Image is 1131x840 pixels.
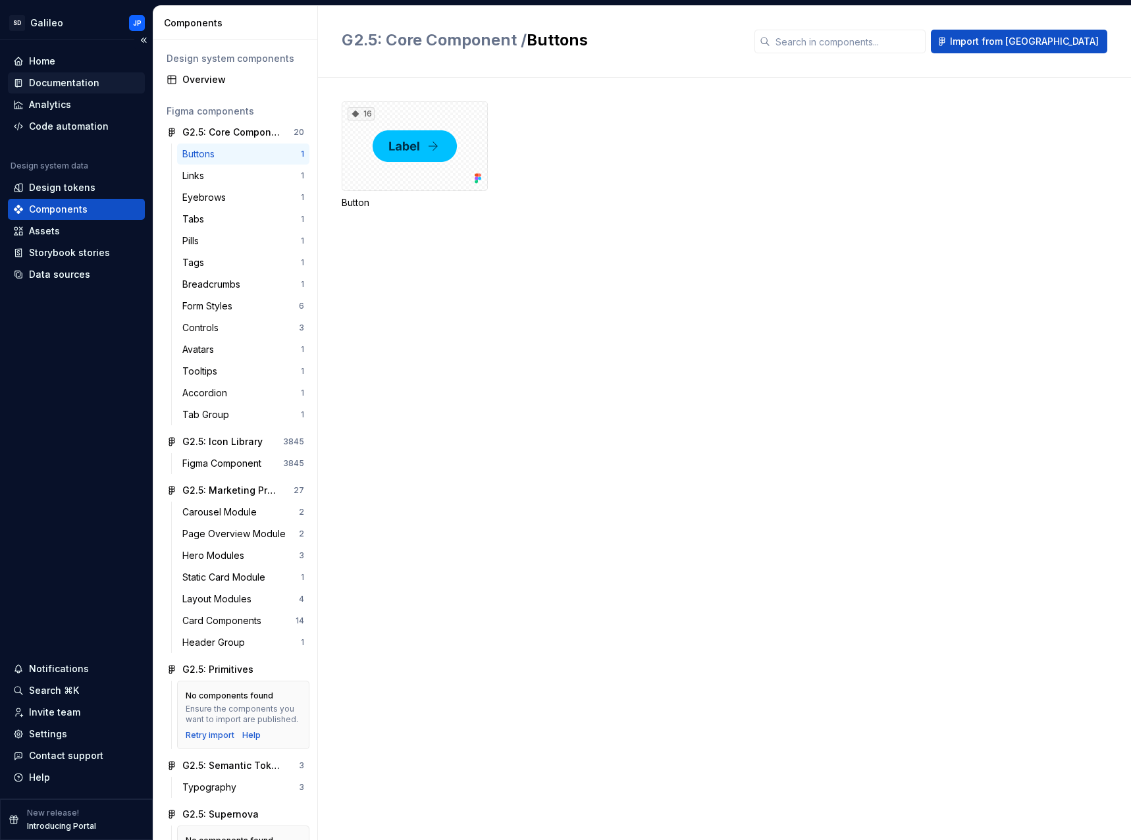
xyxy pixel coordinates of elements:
[29,120,109,133] div: Code automation
[177,502,309,523] a: Carousel Module2
[177,187,309,208] a: Eyebrows1
[177,453,309,474] a: Figma Component3845
[182,457,267,470] div: Figma Component
[301,409,304,420] div: 1
[8,723,145,745] a: Settings
[29,76,99,90] div: Documentation
[301,388,304,398] div: 1
[301,171,304,181] div: 1
[30,16,63,30] div: Galileo
[342,30,739,51] h2: Buttons
[299,507,304,517] div: 2
[301,366,304,377] div: 1
[29,684,79,697] div: Search ⌘K
[8,702,145,723] a: Invite team
[182,506,262,519] div: Carousel Module
[177,209,309,230] a: Tabs1
[301,257,304,268] div: 1
[29,749,103,762] div: Contact support
[182,808,259,821] div: G2.5: Supernova
[177,144,309,165] a: Buttons1
[182,256,209,269] div: Tags
[301,214,304,224] div: 1
[182,126,280,139] div: G2.5: Core Component
[27,821,96,831] p: Introducing Portal
[177,567,309,588] a: Static Card Module1
[177,523,309,544] a: Page Overview Module2
[29,706,80,719] div: Invite team
[29,246,110,259] div: Storybook stories
[182,435,263,448] div: G2.5: Icon Library
[8,116,145,137] a: Code automation
[27,808,79,818] p: New release!
[283,458,304,469] div: 3845
[301,279,304,290] div: 1
[133,18,142,28] div: JP
[931,30,1107,53] button: Import from [GEOGRAPHIC_DATA]
[177,230,309,251] a: Pills1
[296,616,304,626] div: 14
[8,51,145,72] a: Home
[8,177,145,198] a: Design tokens
[161,69,309,90] a: Overview
[177,317,309,338] a: Controls3
[164,16,312,30] div: Components
[299,760,304,771] div: 3
[177,404,309,425] a: Tab Group1
[8,745,145,766] button: Contact support
[29,98,71,111] div: Analytics
[161,480,309,501] a: G2.5: Marketing Product27
[29,181,95,194] div: Design tokens
[8,199,145,220] a: Components
[348,107,375,120] div: 16
[8,72,145,93] a: Documentation
[177,252,309,273] a: Tags1
[161,659,309,680] a: G2.5: Primitives
[186,730,234,741] button: Retry import
[342,30,527,49] span: G2.5: Core Component /
[182,191,231,204] div: Eyebrows
[182,527,291,540] div: Page Overview Module
[182,408,234,421] div: Tab Group
[182,300,238,313] div: Form Styles
[186,691,273,701] div: No components found
[8,680,145,701] button: Search ⌘K
[301,192,304,203] div: 1
[11,161,88,171] div: Design system data
[29,727,67,741] div: Settings
[177,165,309,186] a: Links1
[167,105,304,118] div: Figma components
[301,572,304,583] div: 1
[950,35,1099,48] span: Import from [GEOGRAPHIC_DATA]
[177,610,309,631] a: Card Components14
[29,203,88,216] div: Components
[177,545,309,566] a: Hero Modules3
[161,755,309,776] a: G2.5: Semantic Tokens3
[8,221,145,242] a: Assets
[182,663,253,676] div: G2.5: Primitives
[299,323,304,333] div: 3
[29,55,55,68] div: Home
[182,169,209,182] div: Links
[182,365,223,378] div: Tooltips
[342,196,488,209] div: Button
[177,589,309,610] a: Layout Modules4
[161,122,309,143] a: G2.5: Core Component20
[8,242,145,263] a: Storybook stories
[182,549,250,562] div: Hero Modules
[182,571,271,584] div: Static Card Module
[342,101,488,209] div: 16Button
[182,592,257,606] div: Layout Modules
[8,658,145,679] button: Notifications
[161,804,309,825] a: G2.5: Supernova
[182,386,232,400] div: Accordion
[301,149,304,159] div: 1
[283,436,304,447] div: 3845
[8,94,145,115] a: Analytics
[299,529,304,539] div: 2
[182,321,224,334] div: Controls
[294,485,304,496] div: 27
[299,301,304,311] div: 6
[182,73,304,86] div: Overview
[182,343,219,356] div: Avatars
